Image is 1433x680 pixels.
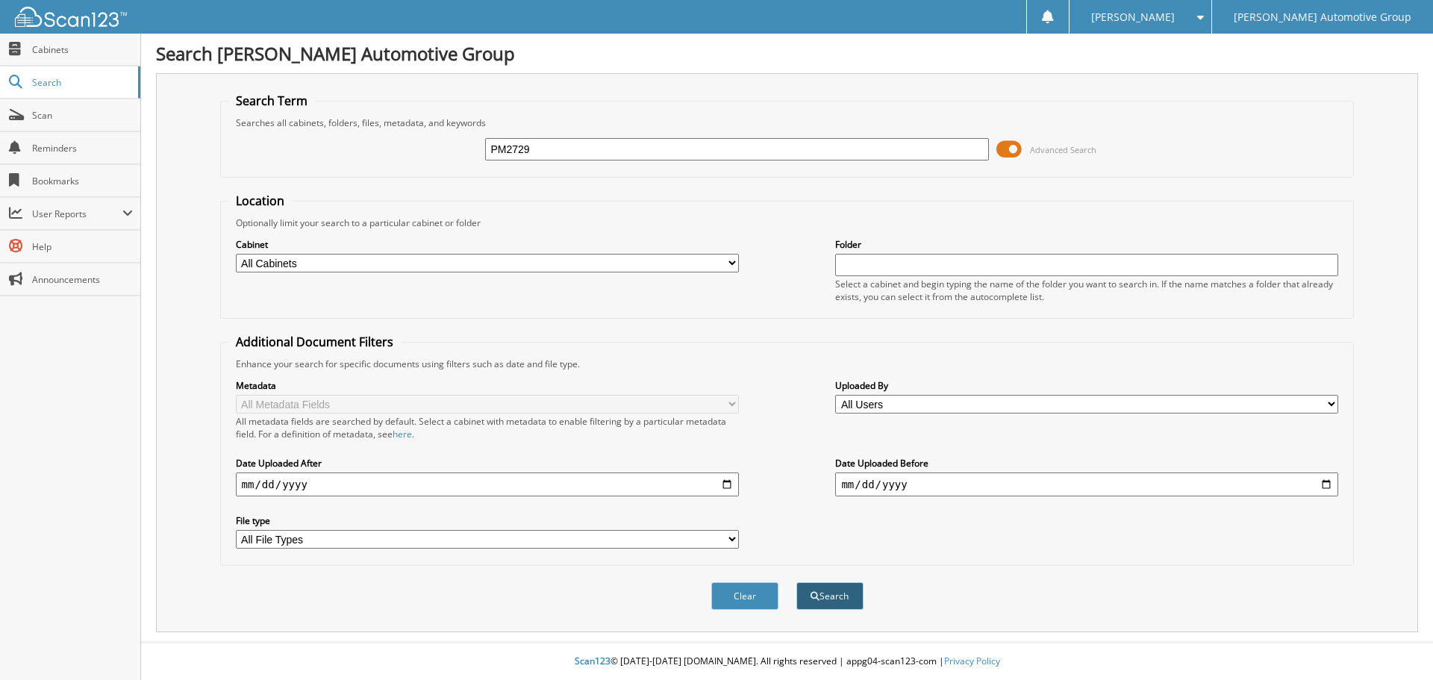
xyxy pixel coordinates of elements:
[236,457,739,470] label: Date Uploaded After
[835,457,1338,470] label: Date Uploaded Before
[835,379,1338,392] label: Uploaded By
[228,116,1346,129] div: Searches all cabinets, folders, files, metadata, and keywords
[575,655,611,667] span: Scan123
[15,7,127,27] img: scan123-logo-white.svg
[141,643,1433,680] div: © [DATE]-[DATE] [DOMAIN_NAME]. All rights reserved | appg04-scan123-com |
[1358,608,1433,680] iframe: Chat Widget
[835,238,1338,251] label: Folder
[236,415,739,440] div: All metadata fields are searched by default. Select a cabinet with metadata to enable filtering b...
[711,582,778,610] button: Clear
[236,472,739,496] input: start
[1091,13,1175,22] span: [PERSON_NAME]
[236,238,739,251] label: Cabinet
[32,43,133,56] span: Cabinets
[32,208,122,220] span: User Reports
[228,193,292,209] legend: Location
[835,472,1338,496] input: end
[228,334,401,350] legend: Additional Document Filters
[796,582,864,610] button: Search
[228,216,1346,229] div: Optionally limit your search to a particular cabinet or folder
[1030,144,1096,155] span: Advanced Search
[228,93,315,109] legend: Search Term
[228,358,1346,370] div: Enhance your search for specific documents using filters such as date and file type.
[835,278,1338,303] div: Select a cabinet and begin typing the name of the folder you want to search in. If the name match...
[236,379,739,392] label: Metadata
[32,240,133,253] span: Help
[156,41,1418,66] h1: Search [PERSON_NAME] Automotive Group
[32,109,133,122] span: Scan
[393,428,412,440] a: here
[32,142,133,155] span: Reminders
[1234,13,1411,22] span: [PERSON_NAME] Automotive Group
[32,175,133,187] span: Bookmarks
[944,655,1000,667] a: Privacy Policy
[32,76,131,89] span: Search
[32,273,133,286] span: Announcements
[236,514,739,527] label: File type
